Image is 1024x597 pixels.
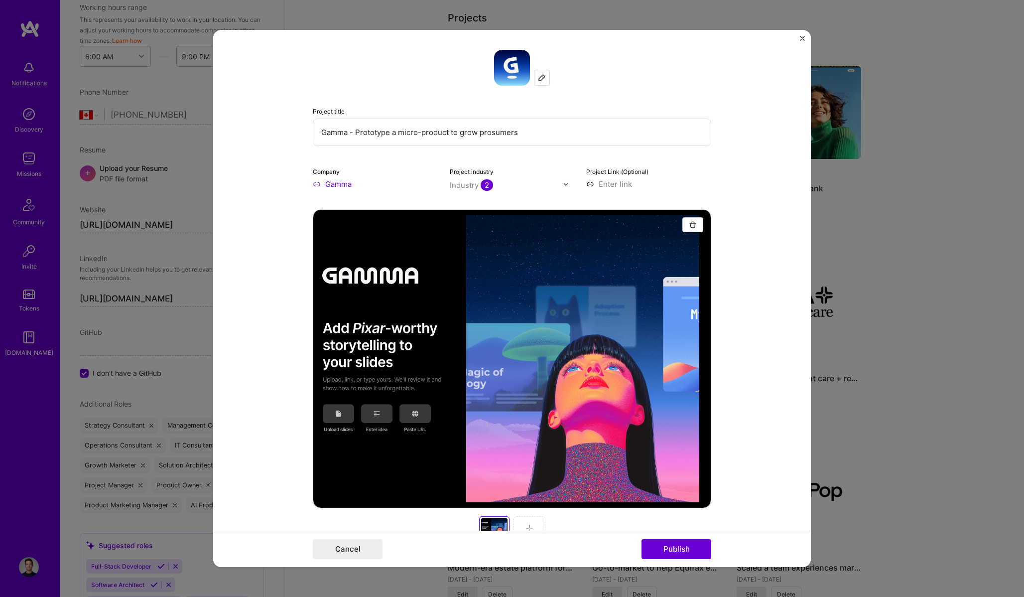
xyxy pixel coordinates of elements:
[313,179,438,189] input: Enter name or website
[586,179,711,189] input: Enter link
[800,36,805,46] button: Close
[313,119,711,146] input: Enter the name of the project
[641,539,711,559] button: Publish
[563,181,569,187] img: drop icon
[313,108,345,115] label: Project title
[689,221,697,229] img: Trash
[313,209,711,508] div: Add
[494,50,530,86] img: Company logo
[538,74,546,82] img: Edit
[313,539,383,559] button: Cancel
[534,70,549,85] div: Edit
[525,524,533,532] img: Add
[481,179,493,191] span: 2
[586,168,648,175] label: Project Link (Optional)
[450,168,494,175] label: Project industry
[313,168,340,175] label: Company
[450,180,493,190] div: Industry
